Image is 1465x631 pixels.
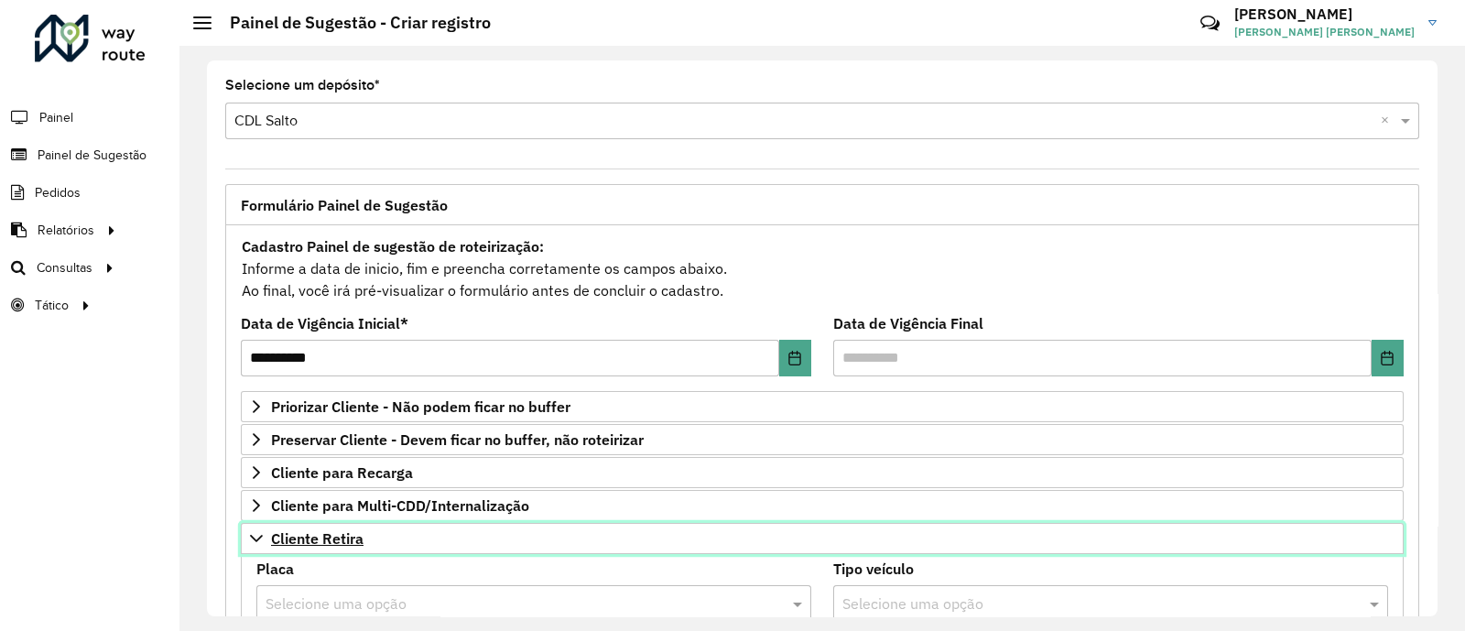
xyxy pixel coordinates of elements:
h2: Painel de Sugestão - Criar registro [212,13,491,33]
button: Choose Date [779,340,811,376]
span: Cliente para Multi-CDD/Internalização [271,498,529,513]
div: Informe a data de inicio, fim e preencha corretamente os campos abaixo. Ao final, você irá pré-vi... [241,234,1404,302]
a: Contato Rápido [1190,4,1230,43]
span: Painel [39,108,73,127]
span: Consultas [37,258,92,277]
strong: Cadastro Painel de sugestão de roteirização: [242,237,544,256]
a: Cliente Retira [241,523,1404,554]
a: Preservar Cliente - Devem ficar no buffer, não roteirizar [241,424,1404,455]
span: Formulário Painel de Sugestão [241,198,448,212]
label: Data de Vigência Inicial [241,312,408,334]
label: Selecione um depósito [225,74,380,96]
a: Cliente para Recarga [241,457,1404,488]
span: [PERSON_NAME] [PERSON_NAME] [1234,24,1415,40]
h3: [PERSON_NAME] [1234,5,1415,23]
span: Cliente para Recarga [271,465,413,480]
span: Clear all [1381,110,1396,132]
button: Choose Date [1372,340,1404,376]
label: Tipo veículo [833,558,914,580]
span: Pedidos [35,183,81,202]
span: Painel de Sugestão [38,146,146,165]
span: Preservar Cliente - Devem ficar no buffer, não roteirizar [271,432,644,447]
span: Cliente Retira [271,531,364,546]
span: Relatórios [38,221,94,240]
label: Data de Vigência Final [833,312,983,334]
span: Tático [35,296,69,315]
span: Priorizar Cliente - Não podem ficar no buffer [271,399,570,414]
a: Priorizar Cliente - Não podem ficar no buffer [241,391,1404,422]
label: Placa [256,558,294,580]
a: Cliente para Multi-CDD/Internalização [241,490,1404,521]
